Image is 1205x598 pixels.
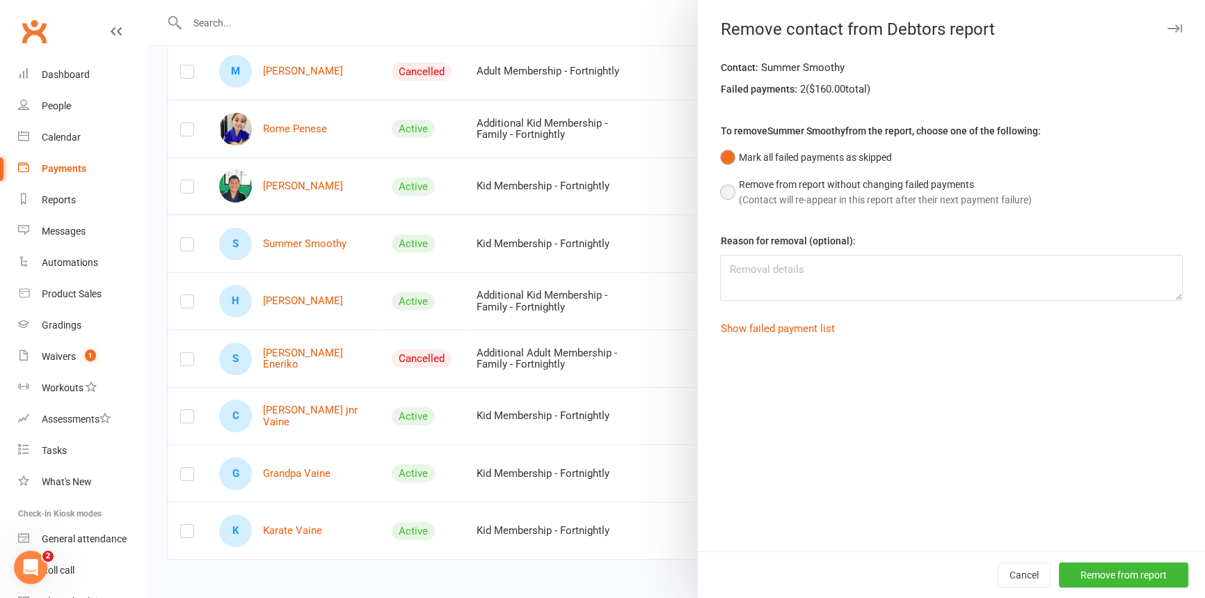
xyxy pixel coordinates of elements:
[18,153,147,184] a: Payments
[18,372,147,404] a: Workouts
[42,565,74,576] div: Roll call
[720,171,1031,214] button: Remove from report without changing failed payments(Contact will re-appear in this report after t...
[42,445,67,456] div: Tasks
[42,69,90,80] div: Dashboard
[18,524,147,555] a: General attendance kiosk mode
[18,91,147,122] a: People
[18,122,147,153] a: Calendar
[18,466,147,498] a: What's New
[18,435,147,466] a: Tasks
[18,341,147,372] a: Waivers 1
[1059,562,1188,588] button: Remove from report
[720,123,1040,139] label: To remove Summer Smoothy from the report, choose one of the following:
[18,310,147,341] a: Gradings
[18,404,147,435] a: Assessments
[720,60,758,75] label: Contact:
[698,19,1205,39] div: Remove contact from Debtors report
[42,288,102,299] div: Product Sales
[18,184,147,216] a: Reports
[720,81,797,97] label: Failed payments:
[18,247,147,278] a: Automations
[42,132,81,143] div: Calendar
[738,194,1031,205] span: (Contact will re-appear in this report after their next payment failure)
[42,533,127,544] div: General attendance
[42,163,86,174] div: Payments
[42,476,92,487] div: What's New
[17,14,51,49] a: Clubworx
[42,551,54,562] span: 2
[42,100,71,111] div: People
[18,59,147,91] a: Dashboard
[720,233,855,249] label: Reason for removal (optional):
[720,59,1183,81] div: Summer Smoothy
[42,194,76,205] div: Reports
[85,349,96,361] span: 1
[42,351,76,362] div: Waivers
[42,382,83,393] div: Workouts
[738,177,1031,192] div: Remove from report without changing failed payments
[42,320,81,331] div: Gradings
[18,278,147,310] a: Product Sales
[14,551,47,584] iframe: Intercom live chat
[42,414,111,425] div: Assessments
[720,320,834,337] button: Show failed payment list
[998,562,1051,588] button: Cancel
[720,81,1183,102] div: 2 ( $160.00 total)
[42,257,98,268] div: Automations
[738,150,891,165] div: Mark all failed payments as skipped
[18,555,147,586] a: Roll call
[18,216,147,247] a: Messages
[720,144,891,171] button: Mark all failed payments as skipped
[42,226,86,237] div: Messages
